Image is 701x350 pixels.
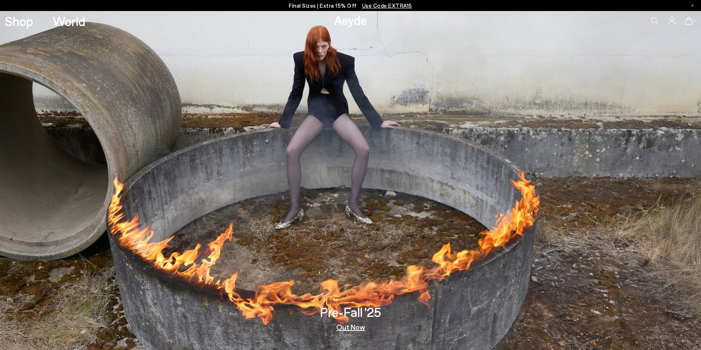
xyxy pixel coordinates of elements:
a: World [53,15,85,28]
a: Shop [5,15,33,28]
a: 0 [685,17,693,25]
span: 0 [693,19,696,23]
a: Out Now [336,323,365,331]
a: Aeyde [334,12,367,28]
span: Navigate to /collections/ss25-final-sizes [362,2,412,9]
h3: Pre-Fall '25 [320,306,381,318]
p: Final Sizes | Extra 15% Off [289,1,412,10]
